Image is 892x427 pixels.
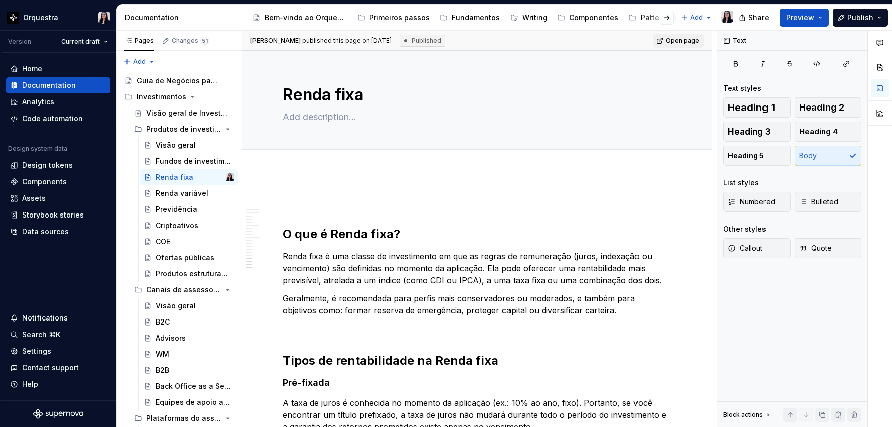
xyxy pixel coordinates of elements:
[7,12,19,24] img: 2d16a307-6340-4442-b48d-ad77c5bc40e7.png
[156,397,232,407] div: Equipes de apoio aos canais
[22,80,76,90] div: Documentation
[156,140,196,150] div: Visão geral
[283,353,672,369] h2: Tipos de rentabilidade na Renda fixa
[226,173,234,181] img: Isabela Braga
[120,55,158,69] button: Add
[522,13,547,23] div: Writing
[786,13,814,23] span: Preview
[506,10,551,26] a: Writing
[799,197,838,207] span: Bulleted
[283,292,672,316] p: Geralmente, é recomendada para perfis mais conservadores ou moderados, e também para objetivos co...
[33,409,83,419] svg: Supernova Logo
[795,192,862,212] button: Bulleted
[721,11,733,23] img: Isabela Braga
[140,201,238,218] a: Previdência
[452,13,500,23] div: Fundamentos
[780,9,829,27] button: Preview
[22,64,42,74] div: Home
[22,193,46,203] div: Assets
[120,89,238,105] div: Investimentos
[120,73,238,89] a: Guia de Negócios para UX
[624,10,705,26] a: Patterns & Pages
[723,122,791,142] button: Heading 3
[156,365,169,375] div: B2B
[748,13,769,23] span: Share
[156,172,193,182] div: Renda fixa
[799,127,838,137] span: Heading 4
[137,76,219,86] div: Guia de Negócios para UX
[728,151,764,161] span: Heading 5
[140,362,238,378] a: B2B
[723,178,759,188] div: List styles
[130,105,238,121] a: Visão geral de Investimentos
[723,224,766,234] div: Other styles
[248,10,351,26] a: Bem-vindo ao Orquestra!
[728,127,771,137] span: Heading 3
[140,314,238,330] a: B2C
[6,376,110,392] button: Help
[22,114,83,124] div: Code automation
[156,188,208,198] div: Renda variável
[172,37,209,45] div: Changes
[436,10,504,26] a: Fundamentos
[124,37,154,45] div: Pages
[728,102,775,113] span: Heading 1
[140,137,238,153] a: Visão geral
[130,410,238,426] div: Plataformas do assessor
[723,238,791,258] button: Callout
[690,14,703,22] span: Add
[248,8,676,28] div: Page tree
[6,77,110,93] a: Documentation
[140,266,238,282] a: Produtos estruturados
[723,408,772,422] div: Block actions
[140,185,238,201] a: Renda variável
[2,7,114,28] button: OrquestraIsabela Braga
[6,111,110,127] a: Code automation
[22,313,68,323] div: Notifications
[553,10,622,26] a: Componentes
[265,13,347,23] div: Bem-vindo ao Orquestra!
[156,221,198,231] div: Criptoativos
[795,238,862,258] button: Quote
[6,343,110,359] a: Settings
[140,394,238,410] a: Equipes de apoio aos canais
[6,327,110,343] button: Search ⌘K
[369,13,430,23] div: Primeiros passos
[140,169,238,185] a: Renda fixaIsabela Braga
[6,190,110,206] a: Assets
[283,226,672,242] h2: O que é Renda fixa?
[130,121,238,137] div: Produtos de investimento
[6,207,110,223] a: Storybook stories
[156,301,196,311] div: Visão geral
[22,177,67,187] div: Components
[22,379,38,389] div: Help
[146,413,222,423] div: Plataformas do assessor
[723,83,761,93] div: Text styles
[156,317,170,327] div: B2C
[200,37,209,45] span: 51
[723,411,763,419] div: Block actions
[140,218,238,234] a: Criptoativos
[22,210,84,220] div: Storybook stories
[283,377,330,388] strong: Pré-fixada
[156,333,186,343] div: Advisors
[6,94,110,110] a: Analytics
[353,10,434,26] a: Primeiros passos
[140,234,238,250] a: COE
[146,124,222,134] div: Produtos de investimento
[156,349,169,359] div: WM
[795,97,862,118] button: Heading 2
[728,197,775,207] span: Numbered
[8,145,67,153] div: Design system data
[140,250,238,266] a: Ofertas públicas
[653,34,704,48] a: Open page
[22,346,51,356] div: Settings
[125,13,238,23] div: Documentation
[156,381,232,391] div: Back Office as a Service (BOaaS)
[799,102,844,113] span: Heading 2
[130,282,238,298] div: Canais de assessoria de investimentos
[140,298,238,314] a: Visão geral
[57,35,112,49] button: Current draft
[799,243,832,253] span: Quote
